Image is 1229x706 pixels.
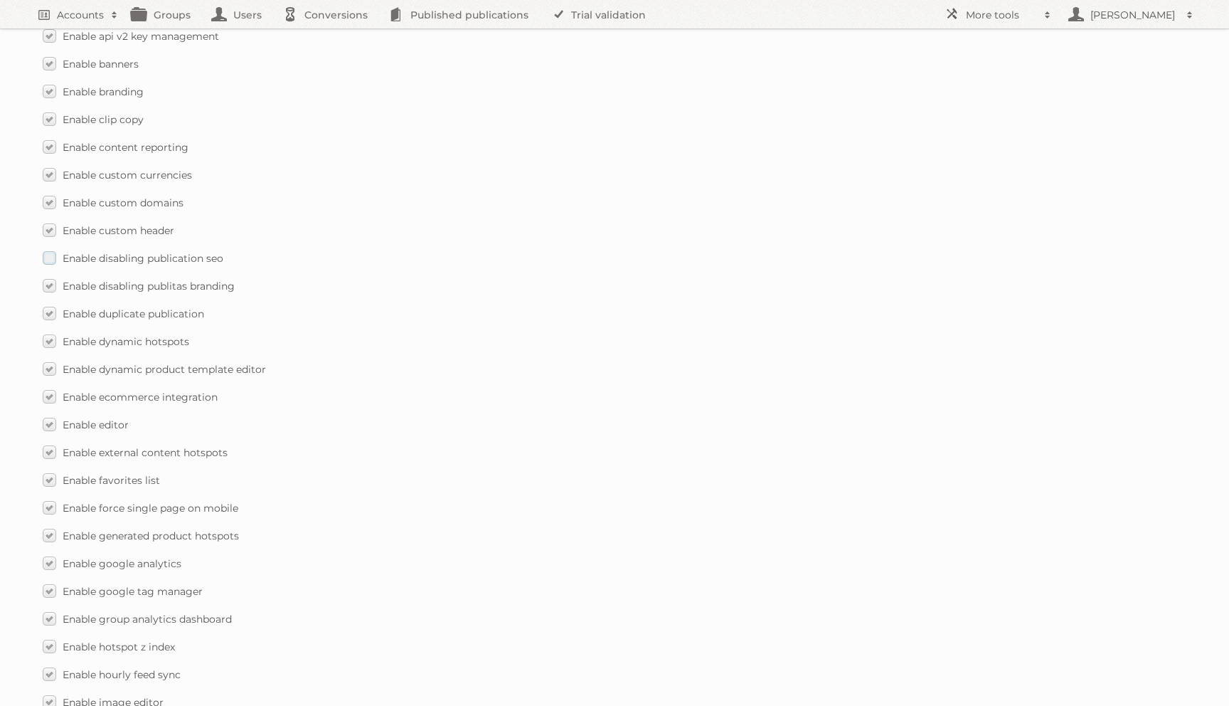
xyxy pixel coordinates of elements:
[63,641,175,653] span: Enable hotspot z index
[63,113,144,126] span: Enable clip copy
[63,196,183,209] span: Enable custom domains
[63,391,218,404] span: Enable ecommerce integration
[63,585,203,598] span: Enable google tag manager
[63,557,181,570] span: Enable google analytics
[63,363,266,376] span: Enable dynamic product template editor
[63,58,139,70] span: Enable banners
[57,8,104,22] h2: Accounts
[63,252,223,265] span: Enable disabling publication seo
[63,280,235,293] span: Enable disabling publitas branding
[63,224,174,237] span: Enable custom header
[63,141,188,154] span: Enable content reporting
[966,8,1037,22] h2: More tools
[63,474,160,487] span: Enable favorites list
[63,307,204,320] span: Enable duplicate publication
[63,668,181,681] span: Enable hourly feed sync
[63,446,228,459] span: Enable external content hotspots
[63,613,232,626] span: Enable group analytics dashboard
[63,85,144,98] span: Enable branding
[1087,8,1179,22] h2: [PERSON_NAME]
[63,30,219,43] span: Enable api v2 key management
[63,418,129,431] span: Enable editor
[63,335,189,348] span: Enable dynamic hotspots
[63,169,192,181] span: Enable custom currencies
[63,529,239,542] span: Enable generated product hotspots
[63,502,238,515] span: Enable force single page on mobile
